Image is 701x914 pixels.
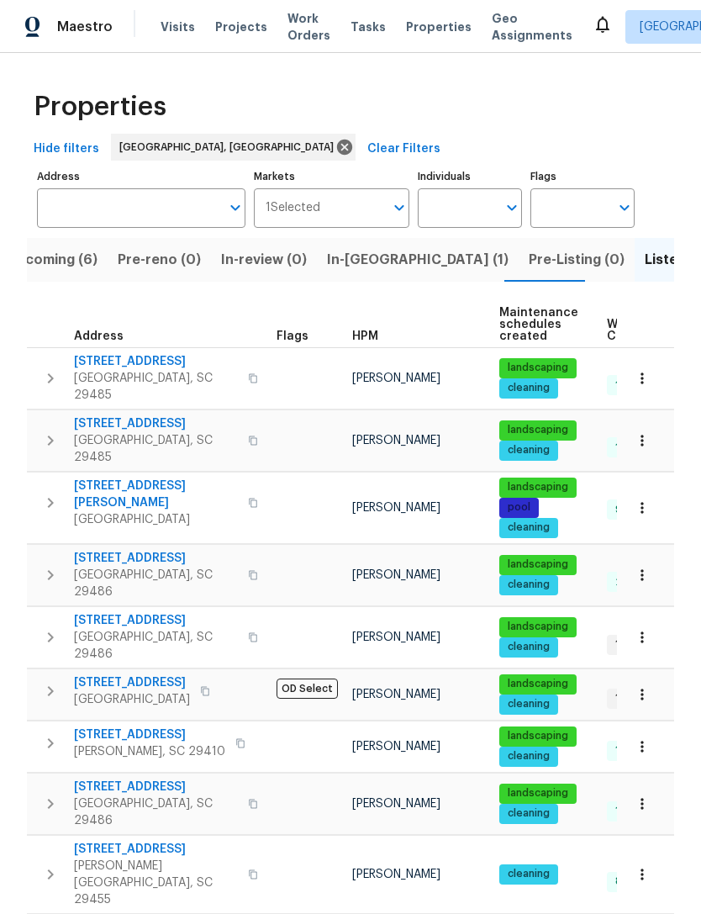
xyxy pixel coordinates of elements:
[352,631,440,643] span: [PERSON_NAME]
[530,172,635,182] label: Flags
[74,612,238,629] span: [STREET_ADDRESS]
[609,503,657,517] span: 9 Done
[352,330,378,342] span: HPM
[501,729,575,743] span: landscaping
[501,578,556,592] span: cleaning
[7,248,98,272] span: Upcoming (6)
[215,18,267,35] span: Projects
[613,196,636,219] button: Open
[266,201,320,215] span: 1 Selected
[501,677,575,691] span: landscaping
[500,196,524,219] button: Open
[418,172,522,182] label: Individuals
[74,841,238,858] span: [STREET_ADDRESS]
[327,248,509,272] span: In-[GEOGRAPHIC_DATA] (1)
[224,196,247,219] button: Open
[501,697,556,711] span: cleaning
[609,637,646,652] span: 1 WIP
[501,557,575,572] span: landscaping
[74,550,238,567] span: [STREET_ADDRESS]
[501,520,556,535] span: cleaning
[609,743,662,758] span: 10 Done
[287,10,330,44] span: Work Orders
[609,575,657,589] span: 2 Done
[119,139,340,156] span: [GEOGRAPHIC_DATA], [GEOGRAPHIC_DATA]
[352,435,440,446] span: [PERSON_NAME]
[74,743,225,760] span: [PERSON_NAME], SC 29410
[501,500,537,515] span: pool
[499,307,578,342] span: Maintenance schedules created
[501,749,556,763] span: cleaning
[609,691,646,705] span: 1 WIP
[352,869,440,880] span: [PERSON_NAME]
[501,806,556,821] span: cleaning
[74,330,124,342] span: Address
[221,248,307,272] span: In-review (0)
[609,378,661,393] span: 15 Done
[609,804,659,818] span: 11 Done
[501,640,556,654] span: cleaning
[406,18,472,35] span: Properties
[118,248,201,272] span: Pre-reno (0)
[352,741,440,753] span: [PERSON_NAME]
[74,432,238,466] span: [GEOGRAPHIC_DATA], SC 29485
[27,134,106,165] button: Hide filters
[161,18,195,35] span: Visits
[501,480,575,494] span: landscaping
[57,18,113,35] span: Maestro
[501,867,556,881] span: cleaning
[609,874,657,889] span: 8 Done
[352,372,440,384] span: [PERSON_NAME]
[74,691,190,708] span: [GEOGRAPHIC_DATA]
[74,567,238,600] span: [GEOGRAPHIC_DATA], SC 29486
[74,353,238,370] span: [STREET_ADDRESS]
[37,172,245,182] label: Address
[609,441,661,455] span: 15 Done
[492,10,572,44] span: Geo Assignments
[74,858,238,908] span: [PERSON_NAME][GEOGRAPHIC_DATA], SC 29455
[387,196,411,219] button: Open
[352,569,440,581] span: [PERSON_NAME]
[350,21,386,33] span: Tasks
[367,139,440,160] span: Clear Filters
[34,139,99,160] span: Hide filters
[352,689,440,700] span: [PERSON_NAME]
[277,330,308,342] span: Flags
[254,172,410,182] label: Markets
[501,620,575,634] span: landscaping
[352,798,440,810] span: [PERSON_NAME]
[74,370,238,404] span: [GEOGRAPHIC_DATA], SC 29485
[74,478,238,511] span: [STREET_ADDRESS][PERSON_NAME]
[501,361,575,375] span: landscaping
[277,679,338,699] span: OD Select
[111,134,356,161] div: [GEOGRAPHIC_DATA], [GEOGRAPHIC_DATA]
[501,423,575,437] span: landscaping
[352,502,440,514] span: [PERSON_NAME]
[501,443,556,457] span: cleaning
[74,511,238,528] span: [GEOGRAPHIC_DATA]
[501,786,575,800] span: landscaping
[361,134,447,165] button: Clear Filters
[74,629,238,663] span: [GEOGRAPHIC_DATA], SC 29486
[74,779,238,795] span: [STREET_ADDRESS]
[74,674,190,691] span: [STREET_ADDRESS]
[34,98,166,115] span: Properties
[501,381,556,395] span: cleaning
[74,795,238,829] span: [GEOGRAPHIC_DATA], SC 29486
[529,248,625,272] span: Pre-Listing (0)
[74,726,225,743] span: [STREET_ADDRESS]
[74,415,238,432] span: [STREET_ADDRESS]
